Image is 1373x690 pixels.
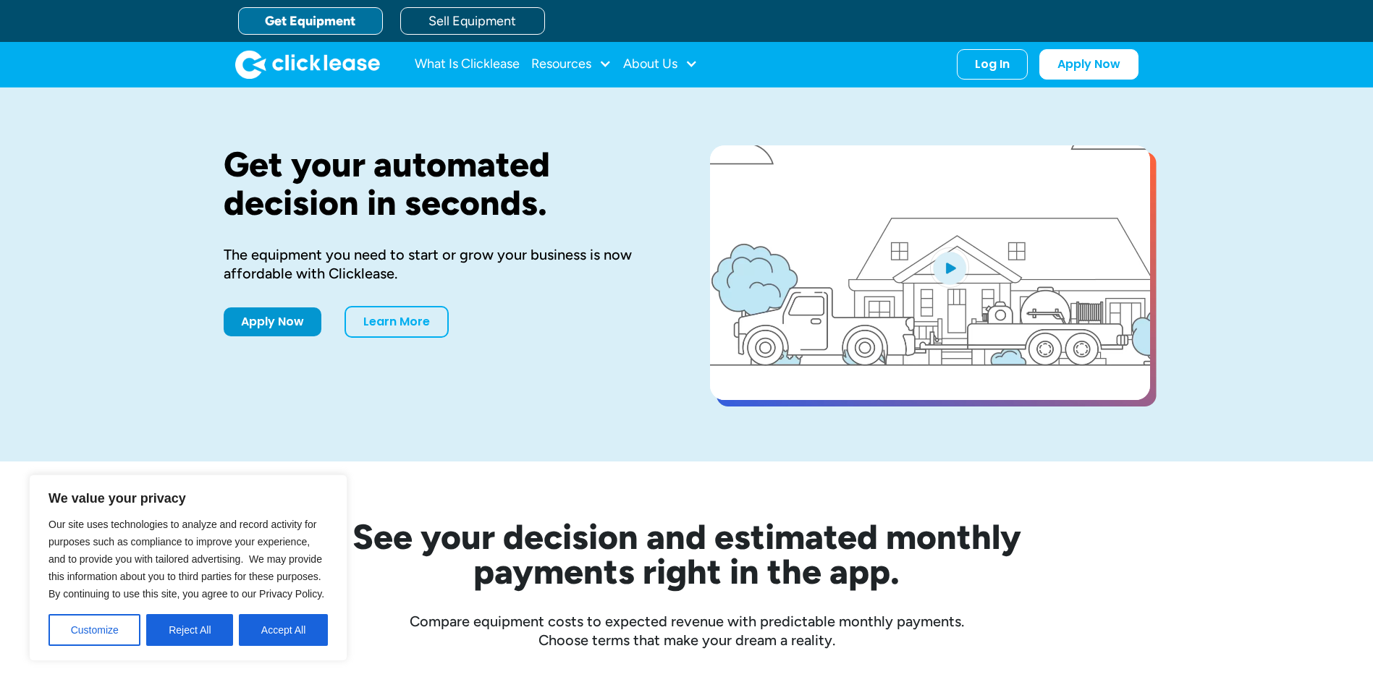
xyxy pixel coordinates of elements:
h1: Get your automated decision in seconds. [224,145,664,222]
a: Get Equipment [238,7,383,35]
div: Resources [531,50,612,79]
button: Reject All [146,614,233,646]
span: Our site uses technologies to analyze and record activity for purposes such as compliance to impr... [48,519,324,600]
div: We value your privacy [29,474,347,661]
p: We value your privacy [48,490,328,507]
a: Learn More [345,306,449,338]
a: Sell Equipment [400,7,545,35]
div: Log In [975,57,1010,72]
a: open lightbox [710,145,1150,400]
a: What Is Clicklease [415,50,520,79]
div: Compare equipment costs to expected revenue with predictable monthly payments. Choose terms that ... [224,612,1150,649]
div: About Us [623,50,698,79]
a: home [235,50,380,79]
a: Apply Now [1039,49,1138,80]
div: The equipment you need to start or grow your business is now affordable with Clicklease. [224,245,664,283]
img: Blue play button logo on a light blue circular background [930,247,969,288]
h2: See your decision and estimated monthly payments right in the app. [282,519,1092,589]
a: Apply Now [224,307,321,336]
button: Customize [48,614,140,646]
button: Accept All [239,614,328,646]
img: Clicklease logo [235,50,380,79]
